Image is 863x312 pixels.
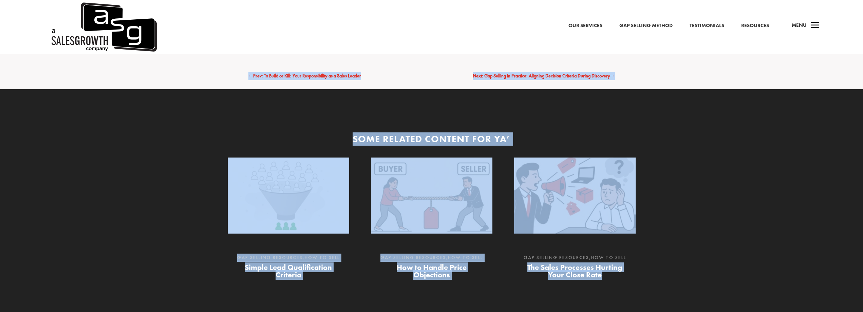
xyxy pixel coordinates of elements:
[591,254,626,260] a: How to Sell
[248,73,253,79] span: ←
[521,254,629,262] p: ,
[234,254,342,262] p: ,
[253,73,361,79] span: Prev: To Build or Kill: Your Responsibility as a Sales Leader
[245,262,332,280] a: Simple Lead Qualification Criteria
[371,158,492,234] img: How to Handle Price Objections
[792,22,807,29] span: Menu
[237,254,303,260] a: Gap Selling Resources
[380,254,446,260] a: Gap Selling Resources
[397,262,467,280] a: How to Handle Price Objections
[808,19,822,33] span: a
[228,158,349,234] img: Simple Lead Qualification Criteria
[248,72,361,80] a: ←Prev: To Build or Kill: Your Responsibility as a Sales Leader
[527,262,622,280] a: The Sales Processes Hurting Your Close Rate
[568,21,602,30] a: Our Services
[524,254,589,260] a: Gap Selling Resources
[741,21,769,30] a: Resources
[448,254,483,260] a: How to Sell
[378,254,486,262] p: ,
[690,21,724,30] a: Testimonials
[473,73,610,79] span: Next: Gap Selling in Practice: Aligning Decision Criteria During Discovery
[473,72,615,80] a: Next: Gap Selling in Practice: Aligning Decision Criteria During Discovery→
[619,21,673,30] a: Gap Selling Method
[514,158,636,234] img: The Sales Processes Hurting Your Close Rate
[305,254,340,260] a: How to Sell
[610,73,615,79] span: →
[228,132,635,146] div: Some Related Content for Ya’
